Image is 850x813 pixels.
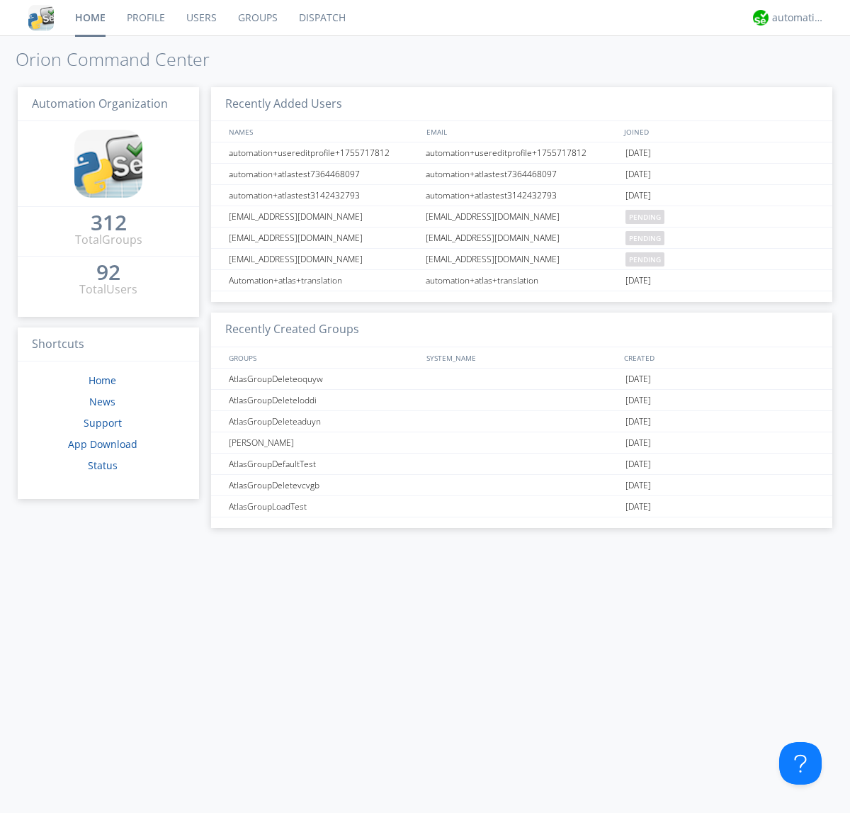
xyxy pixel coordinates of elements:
[423,121,620,142] div: EMAIL
[84,416,122,430] a: Support
[225,142,421,163] div: automation+usereditprofile+1755717812
[625,164,651,185] span: [DATE]
[211,228,832,249] a: [EMAIL_ADDRESS][DOMAIN_NAME][EMAIL_ADDRESS][DOMAIN_NAME]pending
[211,411,832,432] a: AtlasGroupDeleteaduyn[DATE]
[422,142,622,163] div: automation+usereditprofile+1755717812
[422,249,622,269] div: [EMAIL_ADDRESS][DOMAIN_NAME]
[225,206,421,227] div: [EMAIL_ADDRESS][DOMAIN_NAME]
[625,252,664,267] span: pending
[753,10,769,26] img: d2d01cd9b4174d08988066c6d424eccd
[225,454,421,474] div: AtlasGroupDefaultTest
[68,437,137,451] a: App Download
[422,185,622,206] div: automation+atlastest3142432793
[625,231,664,245] span: pending
[625,432,651,454] span: [DATE]
[625,185,651,206] span: [DATE]
[625,142,651,164] span: [DATE]
[96,265,120,279] div: 92
[625,210,664,224] span: pending
[211,390,832,411] a: AtlasGroupDeleteloddi[DATE]
[625,496,651,517] span: [DATE]
[423,347,620,368] div: SYSTEM_NAME
[18,327,199,362] h3: Shortcuts
[225,390,421,410] div: AtlasGroupDeleteloddi
[625,454,651,475] span: [DATE]
[225,121,419,142] div: NAMES
[211,185,832,206] a: automation+atlastest3142432793automation+atlastest3142432793[DATE]
[211,432,832,454] a: [PERSON_NAME][DATE]
[225,228,421,248] div: [EMAIL_ADDRESS][DOMAIN_NAME]
[211,206,832,228] a: [EMAIL_ADDRESS][DOMAIN_NAME][EMAIL_ADDRESS][DOMAIN_NAME]pending
[211,249,832,270] a: [EMAIL_ADDRESS][DOMAIN_NAME][EMAIL_ADDRESS][DOMAIN_NAME]pending
[625,270,651,291] span: [DATE]
[225,249,421,269] div: [EMAIL_ADDRESS][DOMAIN_NAME]
[28,5,54,30] img: cddb5a64eb264b2086981ab96f4c1ba7
[225,270,421,291] div: Automation+atlas+translation
[422,270,622,291] div: automation+atlas+translation
[74,130,142,198] img: cddb5a64eb264b2086981ab96f4c1ba7
[779,742,822,785] iframe: Toggle Customer Support
[32,96,168,111] span: Automation Organization
[79,281,137,298] div: Total Users
[211,87,832,122] h3: Recently Added Users
[89,395,115,408] a: News
[211,369,832,390] a: AtlasGroupDeleteoquyw[DATE]
[211,142,832,164] a: automation+usereditprofile+1755717812automation+usereditprofile+1755717812[DATE]
[422,228,622,248] div: [EMAIL_ADDRESS][DOMAIN_NAME]
[625,475,651,496] span: [DATE]
[772,11,825,25] div: automation+atlas
[211,270,832,291] a: Automation+atlas+translationautomation+atlas+translation[DATE]
[91,215,127,230] div: 312
[422,164,622,184] div: automation+atlastest7364468097
[211,454,832,475] a: AtlasGroupDefaultTest[DATE]
[225,496,421,517] div: AtlasGroupLoadTest
[225,475,421,495] div: AtlasGroupDeletevcvgb
[225,369,421,389] div: AtlasGroupDeleteoquyw
[225,347,419,368] div: GROUPS
[625,411,651,432] span: [DATE]
[89,374,116,387] a: Home
[75,232,142,248] div: Total Groups
[620,347,819,368] div: CREATED
[225,185,421,206] div: automation+atlastest3142432793
[211,164,832,185] a: automation+atlastest7364468097automation+atlastest7364468097[DATE]
[620,121,819,142] div: JOINED
[625,390,651,411] span: [DATE]
[211,475,832,496] a: AtlasGroupDeletevcvgb[DATE]
[211,496,832,517] a: AtlasGroupLoadTest[DATE]
[96,265,120,281] a: 92
[422,206,622,227] div: [EMAIL_ADDRESS][DOMAIN_NAME]
[91,215,127,232] a: 312
[88,459,118,472] a: Status
[225,164,421,184] div: automation+atlastest7364468097
[225,432,421,453] div: [PERSON_NAME]
[211,313,832,347] h3: Recently Created Groups
[625,369,651,390] span: [DATE]
[225,411,421,432] div: AtlasGroupDeleteaduyn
